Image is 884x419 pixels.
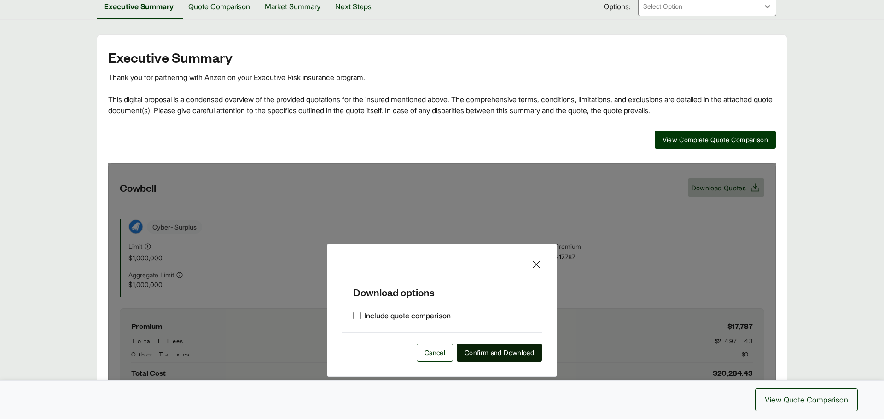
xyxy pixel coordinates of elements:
[108,72,776,116] div: Thank you for partnering with Anzen on your Executive Risk insurance program. This digital propos...
[765,394,848,405] span: View Quote Comparison
[457,344,542,362] button: Confirm and Download
[755,388,858,411] button: View Quote Comparison
[663,135,768,144] span: View Complete Quote Comparison
[465,348,534,357] span: Confirm and Download
[425,348,445,357] span: Cancel
[417,344,453,362] button: Cancel
[108,50,776,64] h2: Executive Summary
[604,1,631,12] span: Options:
[342,270,542,299] h5: Download options
[655,131,776,149] button: View Complete Quote Comparison
[353,310,451,321] label: Include quote comparison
